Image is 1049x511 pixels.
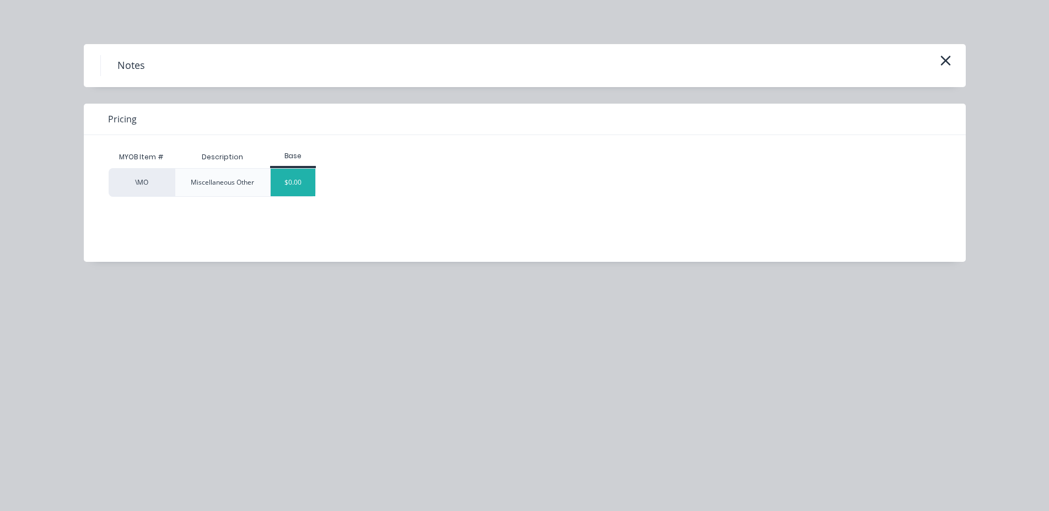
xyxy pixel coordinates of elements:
[108,112,137,126] span: Pricing
[191,177,254,187] div: Miscellaneous Other
[271,169,315,196] div: $0.00
[109,146,175,168] div: MYOB Item #
[270,151,316,161] div: Base
[193,143,252,171] div: Description
[100,55,162,76] h4: Notes
[109,168,175,197] div: \MO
